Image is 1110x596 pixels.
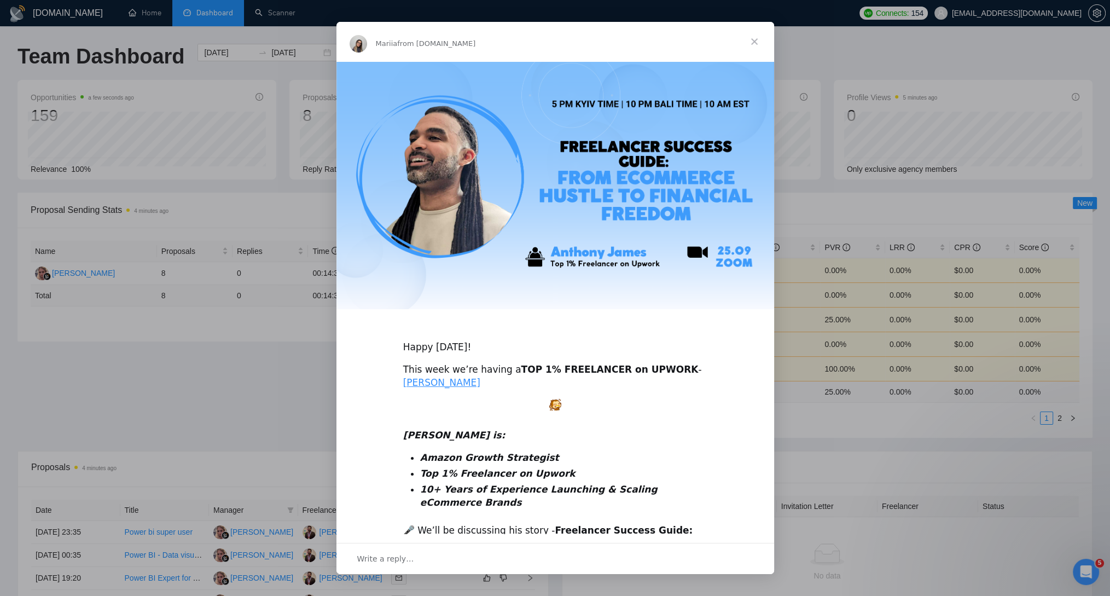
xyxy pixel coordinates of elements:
[397,39,475,48] span: from [DOMAIN_NAME]
[376,39,398,48] span: Mariia
[403,377,480,388] a: [PERSON_NAME]
[336,543,774,574] div: Open conversation and reply
[403,363,707,390] div: This week we’re having a -
[420,468,576,479] i: Top 1% Freelancer on Upwork
[350,35,367,53] img: Profile image for Mariia
[403,328,707,354] div: Happy [DATE]!
[357,552,414,566] span: Write a reply…
[403,430,505,441] i: [PERSON_NAME] is:
[521,364,698,375] b: TOP 1% FREELANCER on UPWORK
[420,484,658,508] i: 10+ Years of Experience Launching & Scaling eCommerce Brands
[735,22,774,61] span: Close
[420,452,559,463] i: Amazon Growth Strategist
[549,398,561,410] img: :excited:
[403,524,707,551] div: 🎤 We’ll be discussing his story -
